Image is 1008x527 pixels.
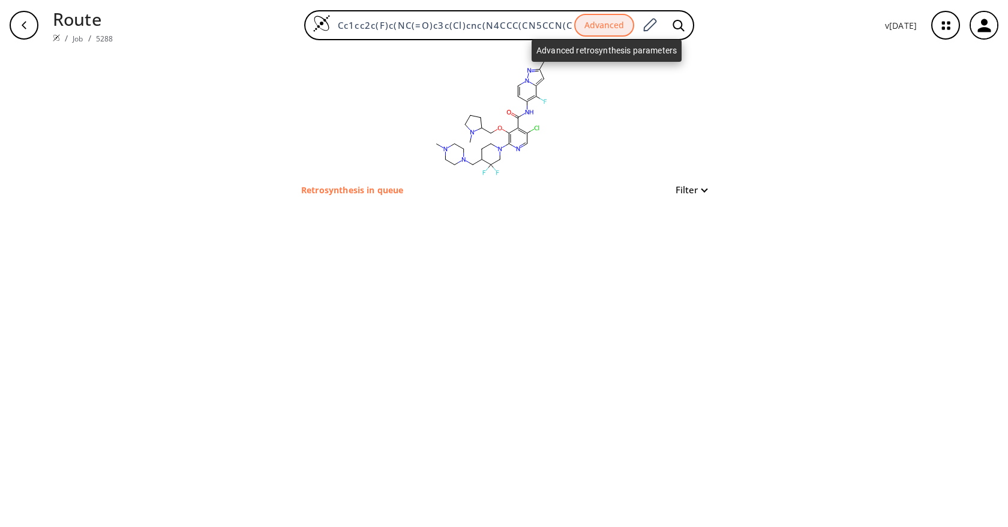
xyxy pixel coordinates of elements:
[53,34,60,41] img: Spaya logo
[532,40,682,62] div: Advanced retrosynthesis parameters
[331,19,574,31] input: Enter SMILES
[301,184,403,196] p: Retrosynthesis in queue
[65,32,68,44] li: /
[885,19,917,32] p: v [DATE]
[668,185,707,194] button: Filter
[96,34,113,44] a: 5288
[574,14,634,37] button: Advanced
[313,14,331,32] img: Logo Spaya
[73,34,83,44] a: Job
[371,50,611,182] svg: Cc1cc2c(F)c(NC(=O)c3c(Cl)cnc(N4CCC(CN5CCN(C)CC5)C(F)(F)C4)c3OCC3CCCN3C)ccn2n1
[88,32,91,44] li: /
[53,6,113,32] p: Route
